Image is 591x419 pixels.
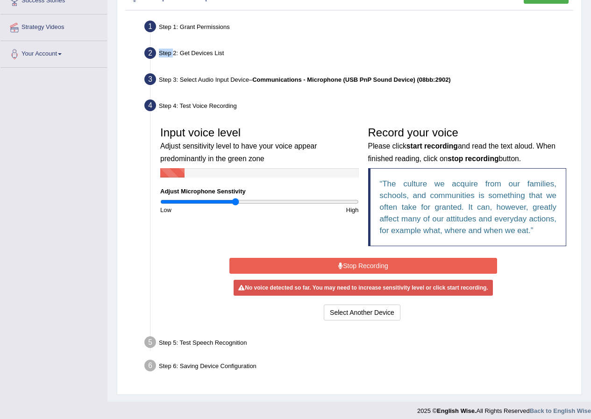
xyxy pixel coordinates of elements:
a: Strategy Videos [0,14,107,38]
div: Step 1: Grant Permissions [140,18,577,38]
b: stop recording [448,155,498,163]
button: Select Another Device [324,305,400,320]
div: Step 2: Get Devices List [140,44,577,65]
div: 2025 © All Rights Reserved [417,402,591,415]
small: Please click and read the text aloud. When finished reading, click on button. [368,142,555,162]
a: Back to English Wise [530,407,591,414]
label: Adjust Microphone Senstivity [160,187,246,196]
div: Step 6: Saving Device Configuration [140,357,577,377]
b: start recording [406,142,458,150]
small: Adjust sensitivity level to have your voice appear predominantly in the green zone [160,142,317,162]
button: Stop Recording [229,258,497,274]
h3: Record your voice [368,127,567,163]
h3: Input voice level [160,127,359,163]
a: Your Account [0,41,107,64]
div: Low [156,206,259,214]
div: High [259,206,363,214]
div: Step 3: Select Audio Input Device [140,71,577,91]
b: Communications - Microphone (USB PnP Sound Device) (08bb:2902) [252,76,451,83]
strong: English Wise. [437,407,476,414]
div: Step 4: Test Voice Recording [140,97,577,117]
span: – [249,76,451,83]
q: The culture we acquire from our families, schools, and communities is something that we often tak... [380,179,557,235]
div: No voice detected so far. You may need to increase sensitivity level or click start recording. [234,280,492,296]
div: Step 5: Test Speech Recognition [140,334,577,354]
